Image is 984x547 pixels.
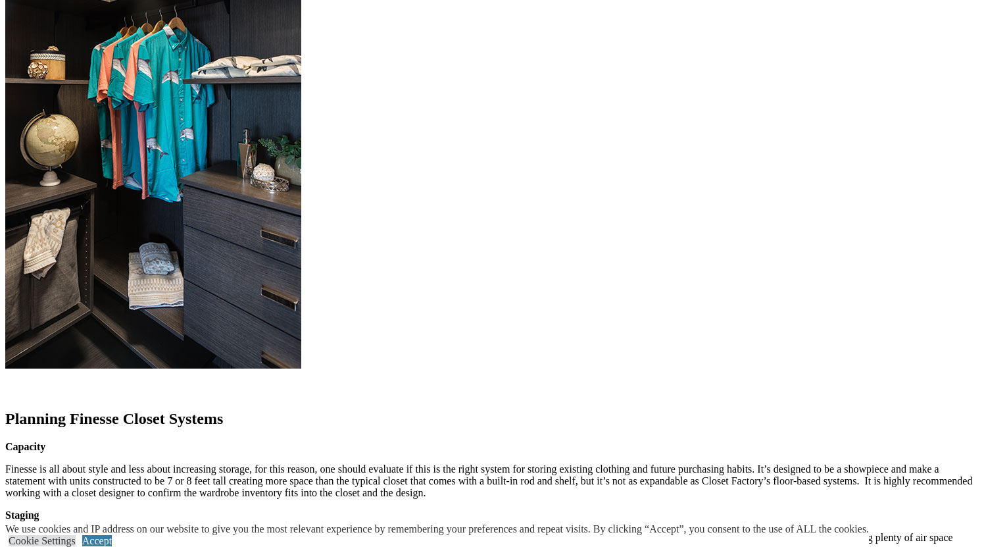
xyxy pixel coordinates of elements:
strong: Capacity [5,441,45,452]
a: Accept [82,535,112,546]
strong: Staging [5,509,39,521]
p: Finesse is all about style and less about increasing storage, for this reason, one should evaluat... [5,463,979,499]
a: Cookie Settings [9,535,76,546]
h2: Planning Finesse Closet Systems [5,410,979,428]
div: We use cookies and IP address on our website to give you the most relevant experience by remember... [5,523,869,535]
